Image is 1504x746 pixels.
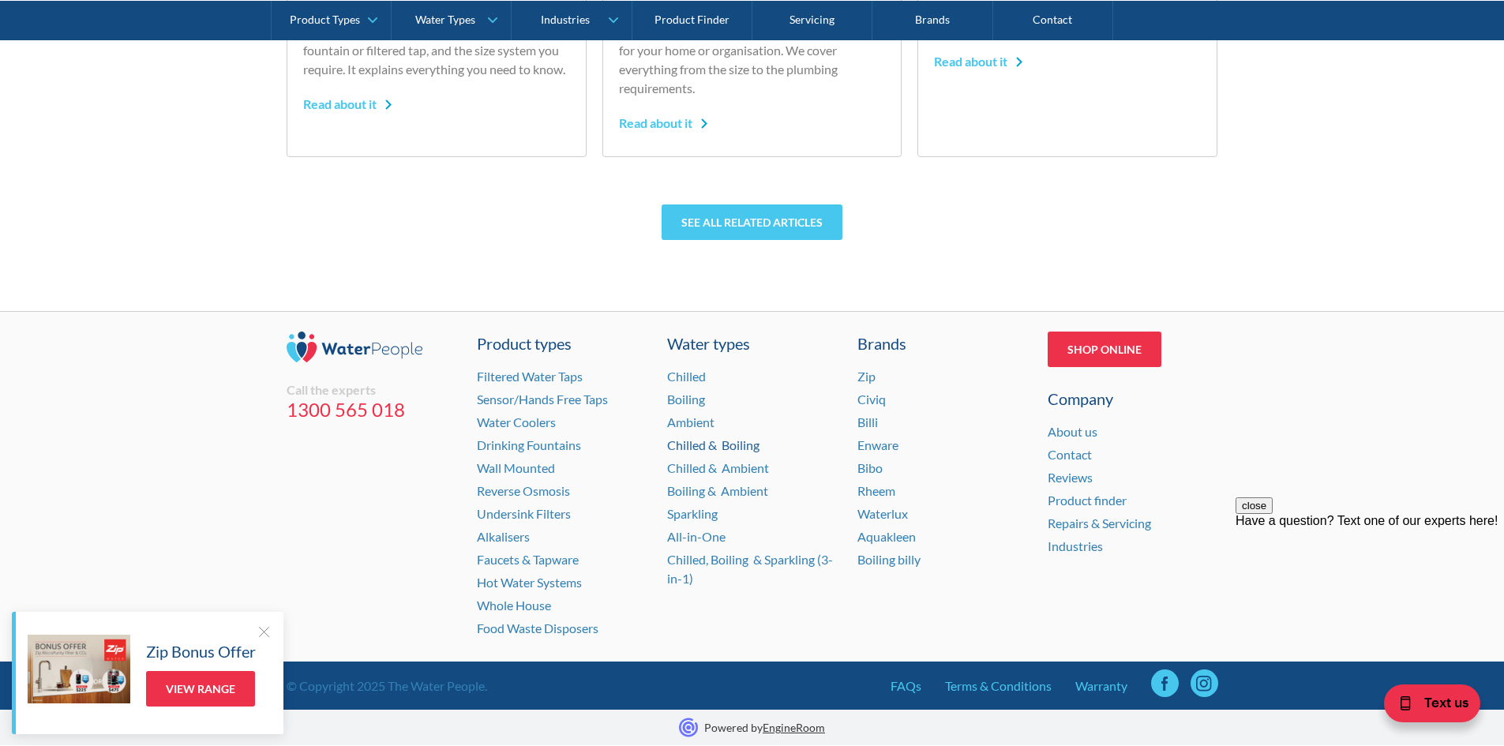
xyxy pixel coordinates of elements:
a: Boiling [667,392,705,407]
a: Sparkling [667,506,718,521]
a: Industries [1048,538,1103,553]
div: Product Types [290,13,360,26]
a: Warranty [1075,677,1127,695]
a: Billi [857,414,878,429]
a: Undersink Filters [477,506,571,521]
p: This article covers everything you need to know about selecting the right sparkling water system ... [619,3,886,98]
a: Zip [857,369,876,384]
a: Whole House [477,598,551,613]
a: Product finder [1048,493,1127,508]
img: Zip Bonus Offer [28,635,130,703]
a: Boiling billy [857,552,921,567]
a: Product types [477,332,647,355]
a: About us [1048,424,1097,439]
div: Brands [857,332,1028,355]
a: Sensor/Hands Free Taps [477,392,608,407]
a: Wall Mounted [477,460,555,475]
a: Ambient [667,414,714,429]
a: Food Waste Disposers [477,620,598,635]
a: View Range [146,671,255,707]
div: Call the experts [287,382,457,398]
a: Drinking Fountains [477,437,581,452]
a: Water types [667,332,838,355]
p: With this guide, you can learn how chilled water dispensers work, whether you need a drinking fou... [303,3,570,79]
p: Powered by [704,719,825,736]
a: See all related articles [662,204,842,240]
div: Water Types [415,13,475,26]
iframe: podium webchat widget bubble [1378,667,1504,746]
div: Read about it [303,95,392,114]
iframe: podium webchat widget prompt [1236,497,1504,687]
a: Contact [1048,447,1092,462]
a: Boiling & Ambient [667,483,768,498]
div: Company [1048,387,1218,410]
a: Reviews [1048,470,1093,485]
a: Civiq [857,392,886,407]
a: All-in-One [667,529,726,544]
a: FAQs [891,677,921,695]
a: Faucets & Tapware [477,552,579,567]
a: Reverse Osmosis [477,483,570,498]
a: EngineRoom [763,721,825,734]
a: Repairs & Servicing [1048,515,1151,530]
a: Hot Water Systems [477,575,582,590]
a: Shop Online [1048,332,1161,367]
a: 1300 565 018 [287,398,457,422]
a: Aquakleen [857,529,916,544]
h5: Zip Bonus Offer [146,639,256,663]
a: Filtered Water Taps [477,369,583,384]
a: Enware [857,437,898,452]
a: Alkalisers [477,529,530,544]
a: Chilled & Boiling [667,437,760,452]
a: Rheem [857,483,895,498]
div: Industries [541,13,590,26]
a: Terms & Conditions [945,677,1052,695]
div: Read about it [619,114,708,133]
a: Waterlux [857,506,908,521]
div: Read about it [934,52,1023,71]
a: Bibo [857,460,883,475]
div: © Copyright 2025 The Water People. [287,677,487,695]
a: Chilled [667,369,706,384]
a: Water Coolers [477,414,556,429]
a: Chilled, Boiling & Sparkling (3-in-1) [667,552,833,586]
a: Chilled & Ambient [667,460,769,475]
